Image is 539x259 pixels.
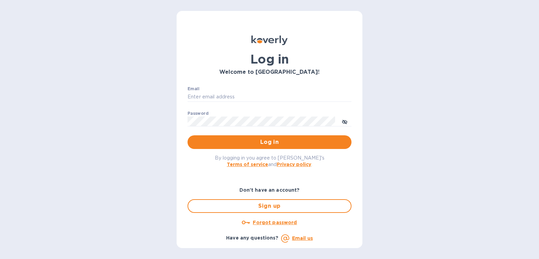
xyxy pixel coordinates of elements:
b: Have any questions? [226,235,278,241]
a: Privacy policy [277,162,311,167]
span: Log in [193,138,346,146]
a: Email us [292,235,313,241]
button: Sign up [188,199,351,213]
h3: Welcome to [GEOGRAPHIC_DATA]! [188,69,351,76]
span: Sign up [194,202,345,210]
span: By logging in you agree to [PERSON_NAME]'s and . [215,155,324,167]
a: Terms of service [227,162,268,167]
input: Enter email address [188,92,351,102]
label: Password [188,111,208,115]
label: Email [188,87,199,91]
u: Forgot password [253,220,297,225]
button: Log in [188,135,351,149]
img: Koverly [251,36,288,45]
b: Don't have an account? [239,187,300,193]
h1: Log in [188,52,351,66]
button: toggle password visibility [338,114,351,128]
